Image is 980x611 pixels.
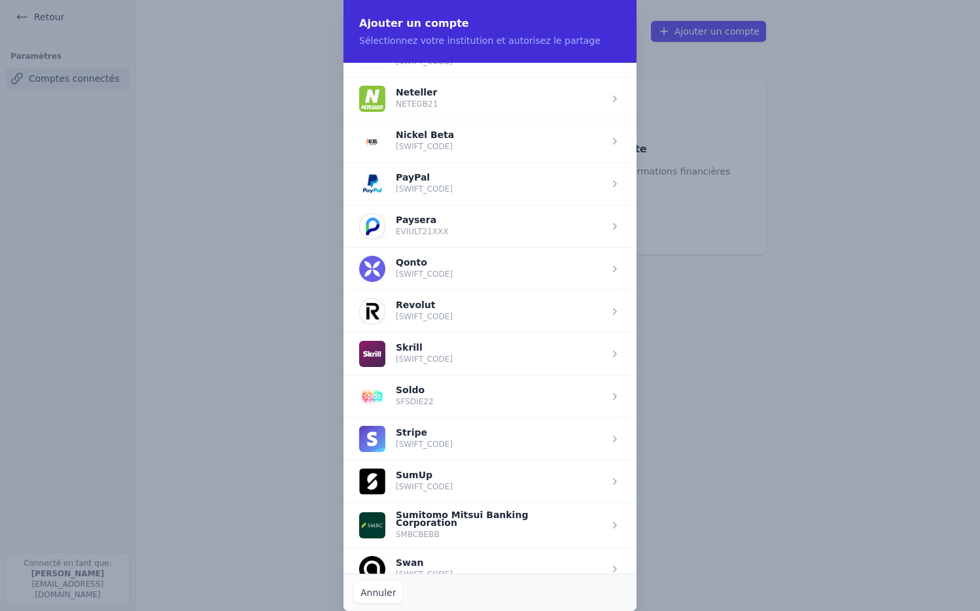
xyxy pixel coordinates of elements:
button: Neteller NETEGB21 [359,86,438,112]
p: Nickel Beta [396,131,454,139]
p: Skrill [396,343,453,351]
button: Skrill [SWIFT_CODE] [359,341,453,367]
p: Soldo [396,386,434,394]
p: Paysera [396,216,448,224]
button: Nickel Beta [SWIFT_CODE] [359,128,454,154]
p: Neteller [396,88,438,96]
button: Qonto [SWIFT_CODE] [359,256,453,282]
p: Sélectionnez votre institution et autorisez le partage [359,34,621,47]
button: Stripe [SWIFT_CODE] [359,426,453,452]
button: [SWIFT_CODE] [359,43,468,69]
button: Revolut [SWIFT_CODE] [359,298,453,324]
p: PayPal [396,173,453,181]
button: Sumitomo Mitsui Banking Corporation SMBCBEBB [359,511,592,540]
button: PayPal [SWIFT_CODE] [359,171,453,197]
p: Sumitomo Mitsui Banking Corporation [396,511,592,527]
button: Paysera EVIULT21XXX [359,213,448,239]
p: Revolut [396,301,453,309]
p: Swan [396,559,453,567]
p: Stripe [396,428,453,436]
button: Swan [SWIFT_CODE] [359,556,453,582]
button: Annuler [354,582,402,603]
p: Qonto [396,258,453,266]
button: SumUp [SWIFT_CODE] [359,468,453,495]
button: Soldo SFSDIE22 [359,383,434,410]
p: SumUp [396,471,453,479]
h2: Ajouter un compte [359,16,621,31]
